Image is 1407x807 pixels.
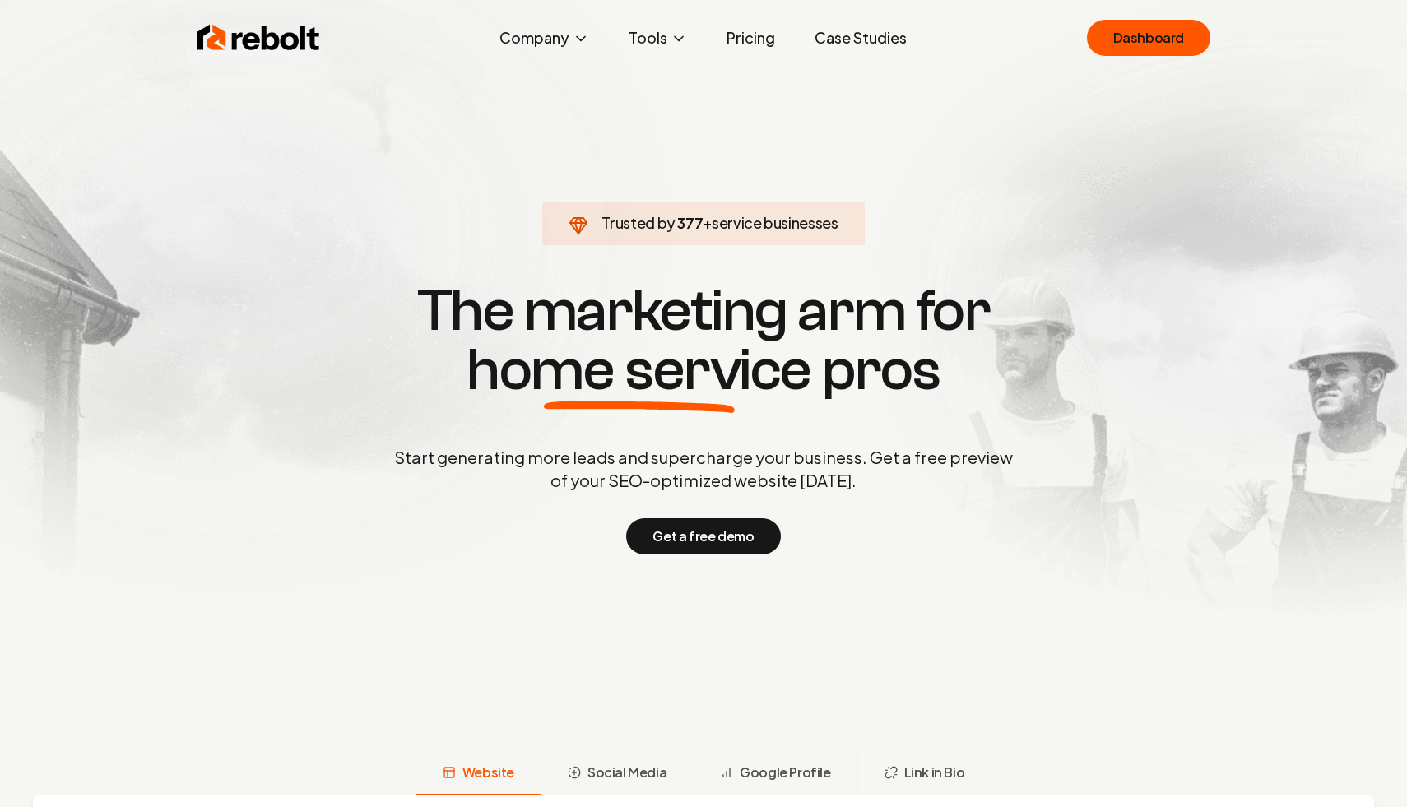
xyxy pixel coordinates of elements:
[309,281,1098,400] h1: The marketing arm for pros
[601,213,675,232] span: Trusted by
[857,753,991,795] button: Link in Bio
[541,753,693,795] button: Social Media
[587,763,666,782] span: Social Media
[713,21,788,54] a: Pricing
[801,21,920,54] a: Case Studies
[677,211,703,234] span: 377
[197,21,320,54] img: Rebolt Logo
[904,763,965,782] span: Link in Bio
[1087,20,1210,56] a: Dashboard
[467,341,811,400] span: home service
[615,21,700,54] button: Tools
[626,518,780,554] button: Get a free demo
[693,753,857,795] button: Google Profile
[416,753,541,795] button: Website
[391,446,1016,492] p: Start generating more leads and supercharge your business. Get a free preview of your SEO-optimiz...
[486,21,602,54] button: Company
[462,763,514,782] span: Website
[703,213,712,232] span: +
[712,213,838,232] span: service businesses
[740,763,830,782] span: Google Profile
